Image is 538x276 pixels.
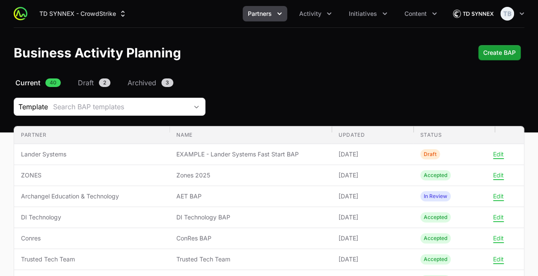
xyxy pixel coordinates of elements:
span: EXAMPLE - Lander Systems Fast Start BAP [176,150,325,159]
span: 2 [99,78,110,87]
span: Current [15,78,40,88]
span: 40 [45,78,61,87]
th: Updated [332,126,413,144]
div: Supplier switch menu [34,6,132,21]
div: Initiatives menu [344,6,392,21]
button: Edit [493,192,504,200]
h1: Business Activity Planning [14,45,181,60]
img: TD SYNNEX [452,5,493,22]
a: Draft2 [76,78,112,88]
span: [DATE] [339,150,407,159]
span: [DATE] [339,213,407,222]
div: Content menu [399,6,442,21]
span: Activity [299,9,321,18]
button: Edit [493,234,504,242]
span: Create BAP [483,48,516,58]
button: Edit [493,213,504,221]
button: Edit [493,171,504,179]
button: TD SYNNEX - CrowdStrike [34,6,132,21]
div: Search BAP templates [53,102,188,112]
section: Business Activity Plan Filters [14,98,524,116]
span: [DATE] [339,255,407,264]
th: Partner [14,126,169,144]
button: Activity [294,6,337,21]
span: [DATE] [339,171,407,180]
span: Template [14,102,48,112]
span: Trusted Tech Team [176,255,325,264]
th: Status [413,126,495,144]
button: Edit [493,150,504,158]
span: ZONES [21,171,163,180]
span: Draft [78,78,94,88]
a: Archived3 [126,78,175,88]
img: ActivitySource [14,7,27,21]
button: Partners [243,6,287,21]
span: Archived [128,78,156,88]
nav: Business Activity Plan Navigation navigation [14,78,524,88]
button: Create BAP [478,45,521,60]
div: Main navigation [27,6,442,21]
div: Partners menu [243,6,287,21]
a: Current40 [14,78,62,88]
span: [DATE] [339,234,407,243]
span: Trusted Tech Team [21,255,163,264]
span: AET BAP [176,192,325,201]
th: Name [169,126,332,144]
button: Search BAP templates [48,98,205,115]
span: Content [404,9,427,18]
span: Partners [248,9,272,18]
span: Zones 2025 [176,171,325,180]
span: 3 [161,78,173,87]
button: Content [399,6,442,21]
div: Activity menu [294,6,337,21]
span: DI Technology BAP [176,213,325,222]
span: Conres [21,234,163,243]
span: DI Technology [21,213,163,222]
span: Archangel Education & Technology [21,192,163,201]
span: Initiatives [349,9,377,18]
span: Lander Systems [21,150,163,159]
button: Initiatives [344,6,392,21]
img: Taylor Bradshaw [500,7,514,21]
span: [DATE] [339,192,407,201]
button: Edit [493,255,504,263]
span: ConRes BAP [176,234,325,243]
div: Primary actions [478,45,521,60]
